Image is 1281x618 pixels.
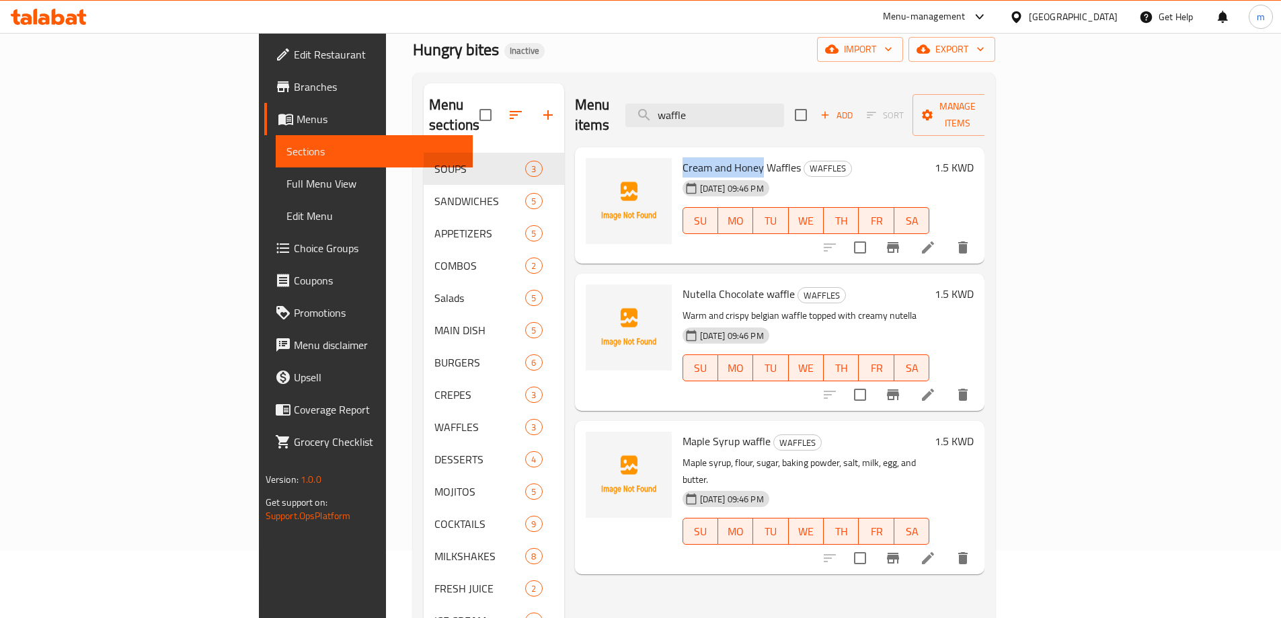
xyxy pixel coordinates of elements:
span: 9 [526,518,541,531]
a: Upsell [264,361,473,393]
span: Coupons [294,272,462,288]
div: items [525,290,542,306]
button: TU [753,518,788,545]
a: Full Menu View [276,167,473,200]
div: items [525,516,542,532]
a: Choice Groups [264,232,473,264]
div: Menu-management [883,9,966,25]
span: WAFFLES [774,435,821,451]
span: TH [829,211,853,231]
img: Cream and Honey Waffles [586,158,672,244]
button: WE [789,207,824,234]
div: CREPES [434,387,525,403]
span: MILKSHAKES [434,548,525,564]
div: items [525,484,542,500]
span: WE [794,211,818,231]
span: 5 [526,292,541,305]
button: MO [718,354,753,381]
span: WAFFLES [798,288,845,303]
span: Branches [294,79,462,95]
button: delete [947,379,979,411]
a: Coupons [264,264,473,297]
div: SOUPS3 [424,153,564,185]
span: 5 [526,227,541,240]
a: Promotions [264,297,473,329]
div: Salads5 [424,282,564,314]
span: Select section [787,101,815,129]
button: SU [683,354,718,381]
img: Maple Syrup waffle [586,432,672,518]
span: MAIN DISH [434,322,525,338]
div: items [525,580,542,596]
span: Full Menu View [286,176,462,192]
span: Maple Syrup waffle [683,431,771,451]
button: SA [894,354,929,381]
div: WAFFLES [798,287,846,303]
span: 5 [526,195,541,208]
div: MOJITOS5 [424,475,564,508]
button: TH [824,207,859,234]
span: 2 [526,260,541,272]
button: FR [859,207,894,234]
span: Promotions [294,305,462,321]
span: Add [818,108,855,123]
span: MOJITOS [434,484,525,500]
span: TH [829,522,853,541]
span: Cream and Honey Waffles [683,157,801,178]
span: MO [724,358,748,378]
span: Grocery Checklist [294,434,462,450]
button: MO [718,207,753,234]
span: Select to update [846,381,874,409]
span: SA [900,358,924,378]
span: Inactive [504,45,545,56]
span: Hungry bites [413,34,499,65]
button: TH [824,518,859,545]
a: Grocery Checklist [264,426,473,458]
button: TH [824,354,859,381]
div: items [525,193,542,209]
div: DESSERTS4 [424,443,564,475]
span: 3 [526,163,541,176]
button: WE [789,354,824,381]
span: 5 [526,324,541,337]
div: APPETIZERS5 [424,217,564,249]
span: DESSERTS [434,451,525,467]
button: export [908,37,995,62]
span: WAFFLES [804,161,851,176]
button: FR [859,354,894,381]
span: [DATE] 09:46 PM [695,182,769,195]
span: WE [794,522,818,541]
div: FRESH JUICE [434,580,525,596]
div: items [525,387,542,403]
span: 8 [526,550,541,563]
div: COMBOS2 [424,249,564,282]
a: Edit menu item [920,239,936,256]
button: Add [815,105,858,126]
div: COCKTAILS9 [424,508,564,540]
button: SA [894,518,929,545]
button: SU [683,518,718,545]
a: Support.OpsPlatform [266,507,351,525]
span: MO [724,522,748,541]
span: export [919,41,984,58]
div: SOUPS [434,161,525,177]
button: delete [947,542,979,574]
span: FR [864,211,888,231]
span: Add item [815,105,858,126]
div: items [525,548,542,564]
span: WAFFLES [434,419,525,435]
div: BURGERS [434,354,525,371]
div: items [525,225,542,241]
span: COCKTAILS [434,516,525,532]
span: Sections [286,143,462,159]
div: items [525,258,542,274]
span: 3 [526,421,541,434]
h2: Menu items [575,95,610,135]
span: 1.0.0 [301,471,321,488]
div: items [525,161,542,177]
span: Edit Restaurant [294,46,462,63]
button: import [817,37,903,62]
div: WAFFLES3 [424,411,564,443]
button: MO [718,518,753,545]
